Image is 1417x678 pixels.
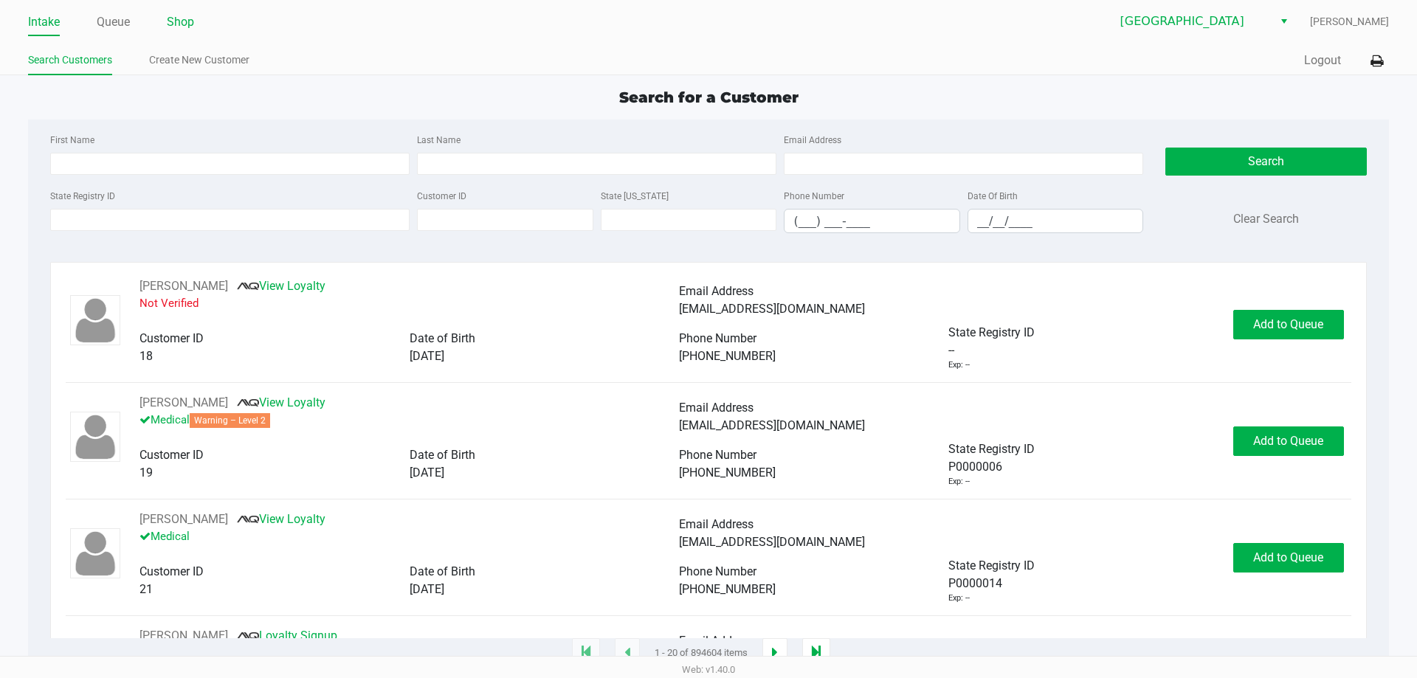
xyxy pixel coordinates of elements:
[139,564,204,578] span: Customer ID
[619,89,799,106] span: Search for a Customer
[784,209,960,233] kendo-maskedtextbox: Format: (999) 999-9999
[28,12,60,32] a: Intake
[1233,310,1344,339] button: Add to Queue
[679,564,756,578] span: Phone Number
[139,466,153,480] span: 19
[784,134,841,147] label: Email Address
[1120,13,1264,30] span: [GEOGRAPHIC_DATA]
[139,627,228,645] button: See customer info
[948,458,1002,476] span: P0000006
[139,528,679,545] p: Medical
[682,664,735,675] span: Web: v1.40.0
[28,51,112,69] a: Search Customers
[968,190,1018,203] label: Date Of Birth
[139,511,228,528] button: See customer info
[1233,210,1299,228] button: Clear Search
[190,413,270,428] span: Warning – Level 2
[784,190,844,203] label: Phone Number
[948,325,1035,339] span: State Registry ID
[968,210,1143,232] input: Format: MM/DD/YYYY
[948,342,954,359] span: --
[802,638,830,668] app-submit-button: Move to last page
[948,558,1035,573] span: State Registry ID
[1253,434,1323,448] span: Add to Queue
[1233,426,1344,456] button: Add to Queue
[50,190,115,203] label: State Registry ID
[417,190,466,203] label: Customer ID
[237,512,325,526] a: View Loyalty
[679,331,756,345] span: Phone Number
[785,210,959,232] input: Format: (999) 999-9999
[410,564,475,578] span: Date of Birth
[149,51,249,69] a: Create New Customer
[679,349,776,363] span: [PHONE_NUMBER]
[139,448,204,462] span: Customer ID
[948,359,970,372] div: Exp: --
[679,582,776,596] span: [PHONE_NUMBER]
[1273,8,1294,35] button: Select
[948,442,1035,456] span: State Registry ID
[1253,550,1323,564] span: Add to Queue
[948,476,970,488] div: Exp: --
[139,277,228,295] button: See customer info
[1304,52,1341,69] button: Logout
[1310,14,1389,30] span: [PERSON_NAME]
[968,209,1144,233] kendo-maskedtextbox: Format: MM/DD/YYYY
[572,638,600,668] app-submit-button: Move to first page
[679,401,754,415] span: Email Address
[679,302,865,316] span: [EMAIL_ADDRESS][DOMAIN_NAME]
[655,646,748,660] span: 1 - 20 of 894604 items
[948,592,970,605] div: Exp: --
[679,448,756,462] span: Phone Number
[679,284,754,298] span: Email Address
[50,134,94,147] label: First Name
[167,12,194,32] a: Shop
[1165,148,1366,176] button: Search
[679,466,776,480] span: [PHONE_NUMBER]
[97,12,130,32] a: Queue
[139,412,679,429] p: Medical
[417,134,461,147] label: Last Name
[139,331,204,345] span: Customer ID
[601,190,669,203] label: State [US_STATE]
[679,418,865,432] span: [EMAIL_ADDRESS][DOMAIN_NAME]
[139,349,153,363] span: 18
[762,638,787,668] app-submit-button: Next
[139,582,153,596] span: 21
[237,629,337,643] a: Loyalty Signup
[1253,317,1323,331] span: Add to Queue
[410,466,444,480] span: [DATE]
[679,535,865,549] span: [EMAIL_ADDRESS][DOMAIN_NAME]
[615,638,640,668] app-submit-button: Previous
[410,448,475,462] span: Date of Birth
[679,634,754,648] span: Email Address
[948,575,1002,592] span: P0000014
[679,517,754,531] span: Email Address
[139,394,228,412] button: See customer info
[237,395,325,409] a: View Loyalty
[139,295,679,312] p: Not Verified
[410,582,444,596] span: [DATE]
[237,279,325,293] a: View Loyalty
[1233,543,1344,573] button: Add to Queue
[410,349,444,363] span: [DATE]
[410,331,475,345] span: Date of Birth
